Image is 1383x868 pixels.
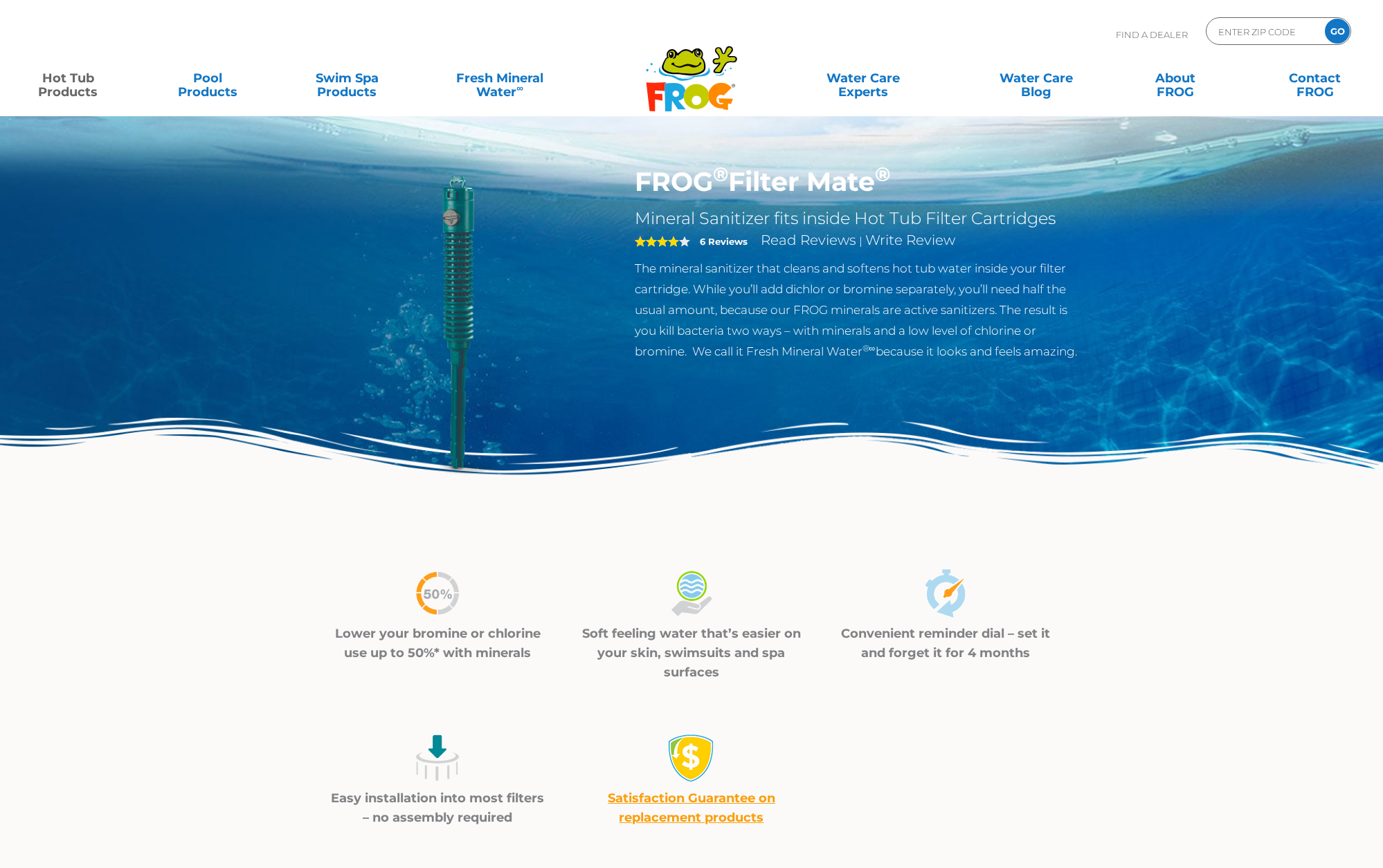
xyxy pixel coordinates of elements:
a: Write Review [865,232,955,248]
p: Soft feeling water that’s easier on your skin, swimsuits and spa surfaces [582,624,802,682]
img: icon-set-and-forget [921,569,970,618]
p: Easy installation into most filters – no assembly required [328,788,548,827]
a: Satisfaction Guarantee on replacement products [608,791,775,825]
img: Frog Products Logo [638,28,745,112]
sup: ® [875,162,890,186]
a: Fresh MineralWater∞ [432,64,568,92]
img: icon-50percent-less [413,569,462,618]
img: hot-tub-product-filter-frog.png [297,166,614,483]
a: Water CareExperts [775,64,951,92]
img: icon-easy-install [413,734,462,782]
h1: FROG Filter Mate [635,166,1087,198]
a: PoolProducts [153,64,262,92]
strong: 6 Reviews [700,236,748,247]
h2: Mineral Sanitizer fits inside Hot Tub Filter Cartridges [635,208,1087,229]
sup: ®∞ [862,343,876,353]
a: Water CareBlog [982,64,1091,92]
a: AboutFROG [1121,64,1230,92]
p: Lower your bromine or chlorine use up to 50%* with minerals [328,624,548,663]
input: GO [1325,19,1350,44]
a: Read Reviews [761,232,856,248]
a: Swim SpaProducts [293,64,401,92]
a: Hot TubProducts [14,64,123,92]
p: The mineral sanitizer that cleans and softens hot tub water inside your filter cartridge. While y... [635,258,1087,362]
sup: ® [713,162,728,186]
img: icon-soft-feeling [667,569,716,618]
img: money-back1-small [667,734,716,782]
sup: ∞ [516,82,523,93]
span: | [859,234,862,248]
p: Find A Dealer [1116,17,1188,52]
p: Convenient reminder dial – set it and forget it for 4 months [835,624,1055,663]
span: 4 [635,236,679,247]
a: ContactFROG [1260,64,1369,92]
